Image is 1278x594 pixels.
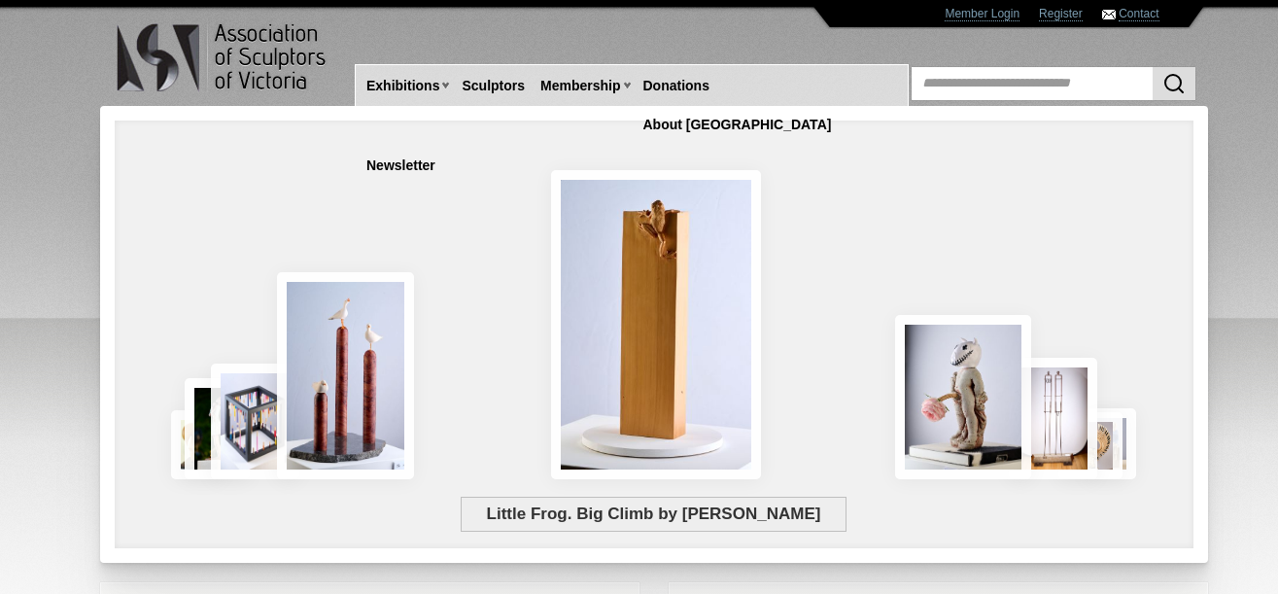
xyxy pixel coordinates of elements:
img: Little Frog. Big Climb [551,170,761,479]
img: Contact ASV [1102,10,1116,19]
a: Donations [636,68,717,104]
a: About [GEOGRAPHIC_DATA] [636,107,840,143]
a: Contact [1119,7,1158,21]
a: Member Login [945,7,1019,21]
img: Search [1162,72,1186,95]
a: Register [1039,7,1083,21]
a: Membership [533,68,628,104]
img: logo.png [116,19,329,96]
a: Exhibitions [359,68,447,104]
img: Waiting together for the Home coming [1086,408,1136,479]
img: Rising Tides [277,272,415,479]
a: Newsletter [359,148,443,184]
img: Swingers [1009,358,1097,479]
a: Sculptors [454,68,533,104]
img: Let There Be Light [895,315,1032,479]
span: Little Frog. Big Climb by [PERSON_NAME] [461,497,846,532]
